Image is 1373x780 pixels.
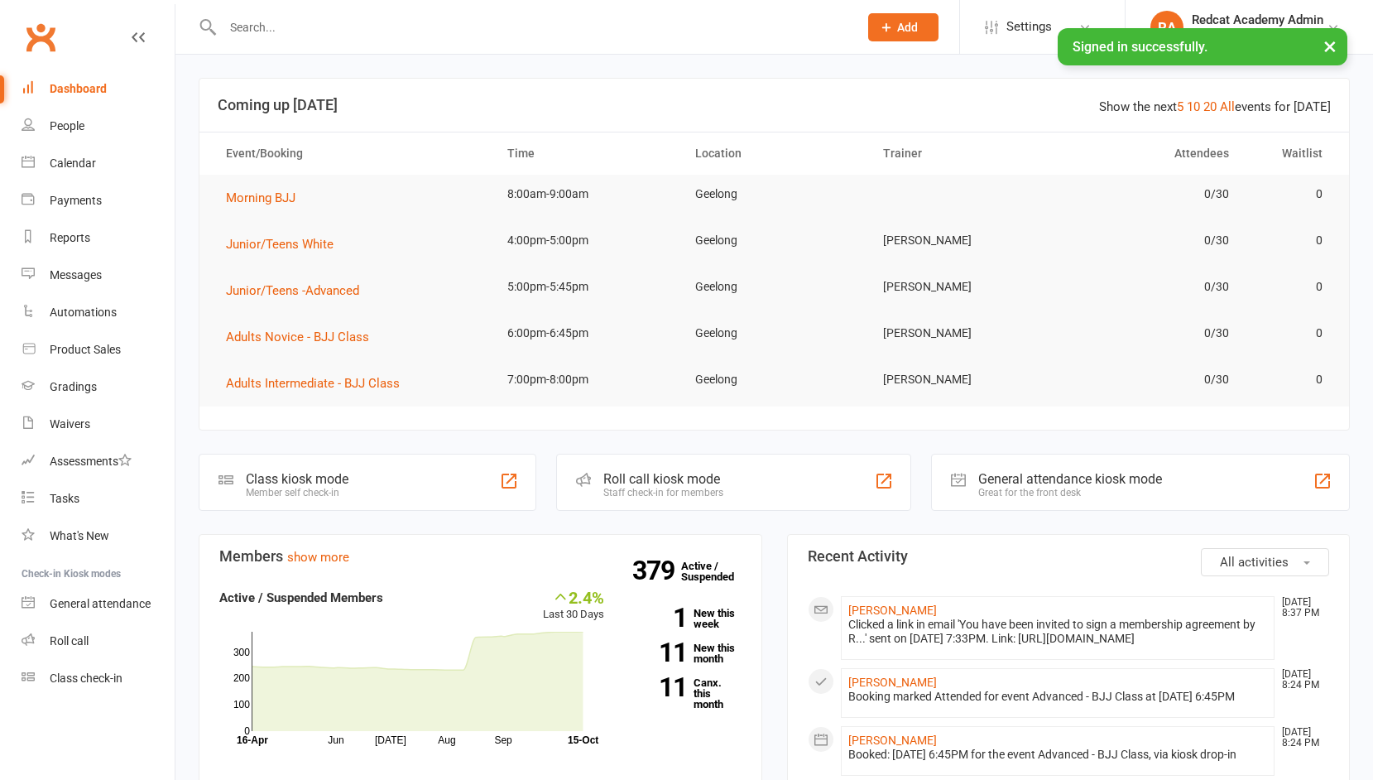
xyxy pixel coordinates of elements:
[1073,39,1207,55] span: Signed in successfully.
[1187,99,1200,114] a: 10
[287,550,349,565] a: show more
[1056,221,1244,260] td: 0/30
[603,487,723,498] div: Staff check-in for members
[629,643,741,664] a: 11New this month
[848,690,1268,704] div: Booking marked Attended for event Advanced - BJJ Class at [DATE] 6:45PM
[50,634,89,648] div: Roll call
[978,487,1162,498] div: Great for the front desk
[22,108,175,145] a: People
[50,343,121,356] div: Product Sales
[897,21,918,34] span: Add
[632,558,681,583] strong: 379
[680,221,868,260] td: Geelong
[848,618,1268,646] div: Clicked a link in email 'You have been invited to sign a membership agreement by R...' sent on [D...
[1201,548,1329,576] button: All activities
[868,360,1056,399] td: [PERSON_NAME]
[226,376,400,391] span: Adults Intermediate - BJJ Class
[848,734,937,747] a: [PERSON_NAME]
[1150,11,1183,44] div: RA
[1056,175,1244,214] td: 0/30
[50,268,102,282] div: Messages
[22,219,175,257] a: Reports
[868,314,1056,353] td: [PERSON_NAME]
[1056,314,1244,353] td: 0/30
[218,16,847,39] input: Search...
[1056,267,1244,306] td: 0/30
[680,360,868,399] td: Geelong
[492,221,680,260] td: 4:00pm-5:00pm
[543,588,604,606] div: 2.4%
[50,672,122,685] div: Class check-in
[629,675,687,700] strong: 11
[868,132,1056,175] th: Trainer
[1274,597,1328,619] time: [DATE] 8:37 PM
[629,608,741,629] a: 1New this week
[22,294,175,331] a: Automations
[50,119,84,132] div: People
[218,97,1331,113] h3: Coming up [DATE]
[1315,28,1345,64] button: ×
[22,660,175,697] a: Class kiosk mode
[226,283,359,298] span: Junior/Teens -Advanced
[848,604,937,617] a: [PERSON_NAME]
[492,267,680,306] td: 5:00pm-5:45pm
[50,306,117,319] div: Automations
[211,132,492,175] th: Event/Booking
[219,590,383,605] strong: Active / Suspended Members
[22,480,175,518] a: Tasks
[1177,99,1183,114] a: 5
[50,597,151,610] div: General attendance
[22,368,175,406] a: Gradings
[219,548,742,565] h3: Members
[246,487,348,498] div: Member self check-in
[22,585,175,623] a: General attendance kiosk mode
[1220,555,1289,570] span: All activities
[50,455,132,468] div: Assessments
[22,70,175,108] a: Dashboard
[868,267,1056,306] td: [PERSON_NAME]
[22,145,175,182] a: Calendar
[1244,221,1337,260] td: 0
[629,605,687,630] strong: 1
[808,548,1330,565] h3: Recent Activity
[1220,99,1235,114] a: All
[50,194,102,207] div: Payments
[50,417,90,431] div: Waivers
[22,623,175,660] a: Roll call
[1192,27,1323,42] div: [GEOGRAPHIC_DATA]
[629,677,741,710] a: 11Canx. this month
[226,373,411,393] button: Adults Intermediate - BJJ Class
[226,327,381,347] button: Adults Novice - BJJ Class
[492,360,680,399] td: 7:00pm-8:00pm
[1244,360,1337,399] td: 0
[22,406,175,443] a: Waivers
[22,182,175,219] a: Payments
[226,281,371,301] button: Junior/Teens -Advanced
[1274,669,1328,691] time: [DATE] 8:24 PM
[680,267,868,306] td: Geelong
[978,471,1162,487] div: General attendance kiosk mode
[226,190,295,205] span: Morning BJJ
[1244,175,1337,214] td: 0
[868,221,1056,260] td: [PERSON_NAME]
[603,471,723,487] div: Roll call kiosk mode
[226,330,369,344] span: Adults Novice - BJJ Class
[246,471,348,487] div: Class kiosk mode
[680,175,868,214] td: Geelong
[681,548,754,595] a: 379Active / Suspended
[492,175,680,214] td: 8:00am-9:00am
[492,132,680,175] th: Time
[1203,99,1217,114] a: 20
[22,443,175,480] a: Assessments
[680,314,868,353] td: Geelong
[22,257,175,294] a: Messages
[1192,12,1323,27] div: Redcat Academy Admin
[226,188,307,208] button: Morning BJJ
[50,529,109,542] div: What's New
[1274,727,1328,749] time: [DATE] 8:24 PM
[1056,360,1244,399] td: 0/30
[50,82,107,95] div: Dashboard
[868,13,939,41] button: Add
[22,331,175,368] a: Product Sales
[226,237,334,252] span: Junior/Teens White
